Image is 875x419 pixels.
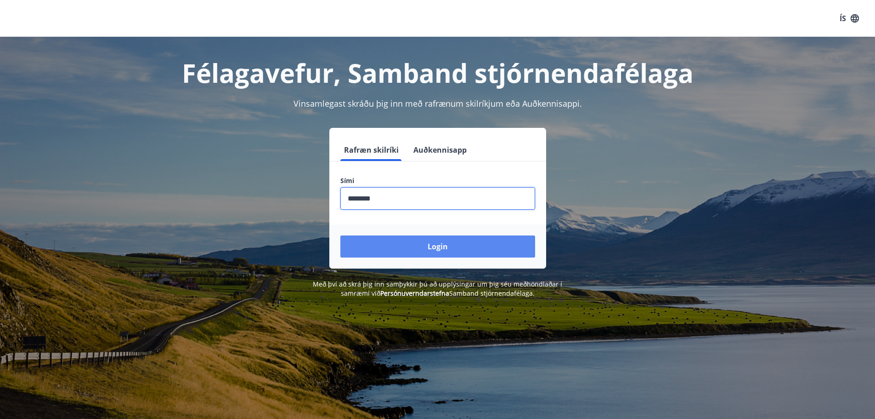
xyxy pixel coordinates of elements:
[118,55,757,90] h1: Félagavefur, Samband stjórnendafélaga
[340,235,535,258] button: Login
[294,98,582,109] span: Vinsamlegast skráðu þig inn með rafrænum skilríkjum eða Auðkennisappi.
[835,10,864,27] button: ÍS
[313,280,562,298] span: Með því að skrá þig inn samþykkir þú að upplýsingar um þig séu meðhöndlaðar í samræmi við Samband...
[410,139,470,161] button: Auðkennisapp
[340,139,402,161] button: Rafræn skilríki
[380,289,449,298] a: Persónuverndarstefna
[340,176,535,185] label: Sími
